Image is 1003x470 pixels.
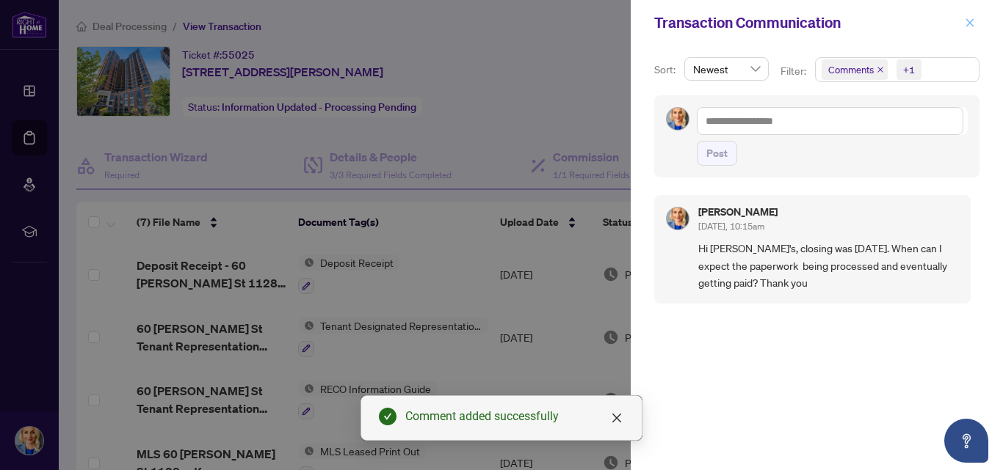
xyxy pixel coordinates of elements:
[611,412,623,424] span: close
[693,58,760,80] span: Newest
[822,59,888,80] span: Comments
[698,221,764,232] span: [DATE], 10:15am
[781,63,808,79] p: Filter:
[698,207,778,217] h5: [PERSON_NAME]
[965,18,975,28] span: close
[654,12,960,34] div: Transaction Communication
[828,62,874,77] span: Comments
[379,408,397,425] span: check-circle
[654,62,678,78] p: Sort:
[609,410,625,426] a: Close
[405,408,624,425] div: Comment added successfully
[698,240,959,291] span: Hi [PERSON_NAME]'s, closing was [DATE]. When can I expect the paperwork being processed and event...
[944,419,988,463] button: Open asap
[903,62,915,77] div: +1
[667,108,689,130] img: Profile Icon
[667,208,689,230] img: Profile Icon
[877,66,884,73] span: close
[697,141,737,166] button: Post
